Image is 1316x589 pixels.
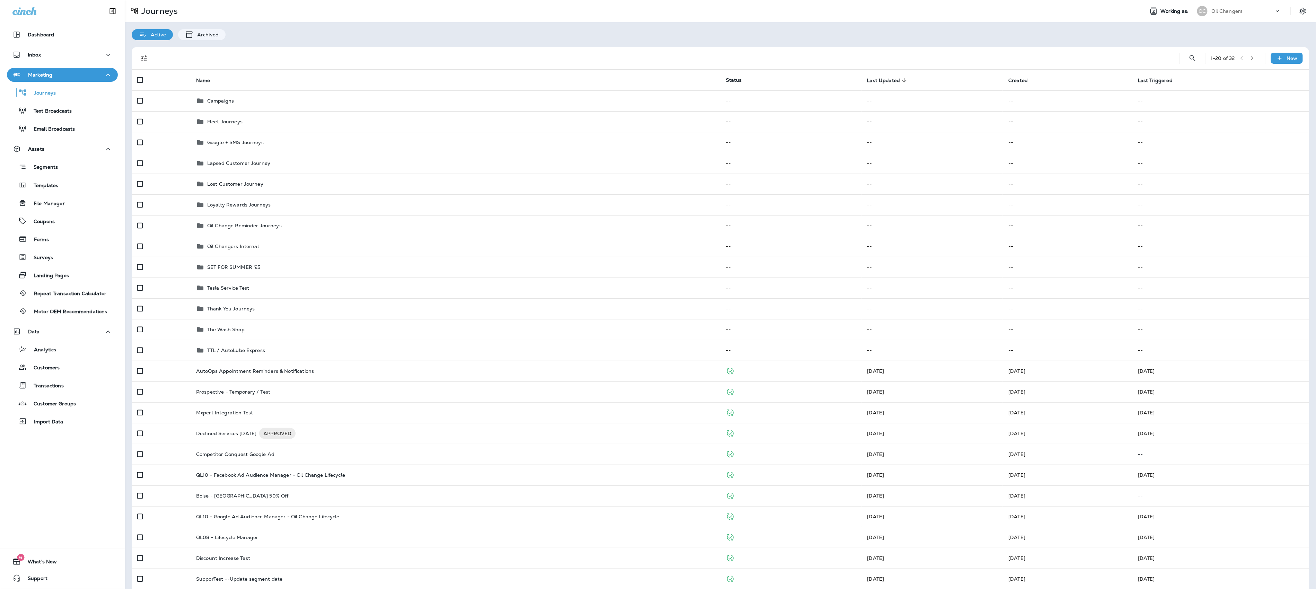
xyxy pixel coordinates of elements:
[207,264,261,270] p: SET FOR SUMMER '25
[7,571,118,585] button: Support
[7,159,118,174] button: Segments
[720,90,862,111] td: --
[7,121,118,136] button: Email Broadcasts
[867,451,884,457] span: Brookelynn Miller
[196,389,270,395] p: Prospective - Temporary / Test
[720,111,862,132] td: --
[7,196,118,210] button: File Manager
[867,555,884,561] span: Brookelynn Miller
[1132,319,1309,340] td: --
[28,72,52,78] p: Marketing
[196,77,219,83] span: Name
[862,236,1003,257] td: --
[862,111,1003,132] td: --
[862,90,1003,111] td: --
[21,559,57,567] span: What's New
[867,368,884,374] span: Brookelynn Miller
[720,153,862,174] td: --
[1138,451,1304,457] p: --
[862,340,1003,361] td: --
[1132,90,1309,111] td: --
[7,414,118,429] button: Import Data
[7,28,118,42] button: Dashboard
[7,48,118,62] button: Inbox
[207,306,255,311] p: Thank You Journeys
[207,285,249,291] p: Tesla Service Test
[1132,194,1309,215] td: --
[1008,555,1025,561] span: Brookelynn Miller
[27,383,64,389] p: Transactions
[207,181,263,187] p: Lost Customer Journey
[1138,77,1182,83] span: Last Triggered
[27,183,58,189] p: Templates
[1008,472,1025,478] span: Brookelynn Miller
[1197,6,1208,16] div: OC
[7,178,118,192] button: Templates
[196,555,250,561] p: Discount Increase Test
[862,153,1003,174] td: --
[1003,319,1132,340] td: --
[7,342,118,357] button: Analytics
[27,237,49,243] p: Forms
[1132,527,1309,548] td: [DATE]
[1212,8,1243,14] p: Oil Changers
[27,164,58,171] p: Segments
[196,78,210,83] span: Name
[720,257,862,278] td: --
[1008,451,1025,457] span: Brookelynn Miller
[1161,8,1190,14] span: Working as:
[1008,534,1025,540] span: Brookelynn Miller
[207,244,259,249] p: Oil Changers Internal
[862,215,1003,236] td: --
[726,554,735,561] span: Published
[27,291,106,297] p: Repeat Transaction Calculator
[1003,111,1132,132] td: --
[867,472,884,478] span: Brookelynn Miller
[720,319,862,340] td: --
[196,451,274,457] p: Competitor Conquest Google Ad
[7,103,118,118] button: Text Broadcasts
[1003,215,1132,236] td: --
[1003,236,1132,257] td: --
[196,493,289,499] p: Boise - [GEOGRAPHIC_DATA] 50% Off
[1132,361,1309,381] td: [DATE]
[1003,340,1132,361] td: --
[720,132,862,153] td: --
[1297,5,1309,17] button: Settings
[7,378,118,393] button: Transactions
[726,492,735,498] span: Published
[103,4,122,18] button: Collapse Sidebar
[207,119,243,124] p: Fleet Journeys
[7,360,118,375] button: Customers
[196,410,253,415] p: Mxpert Integration Test
[867,77,909,83] span: Last Updated
[867,576,884,582] span: Eluwa Monday
[196,472,345,478] p: QL10 - Facebook Ad Audience Manager - Oil Change Lifecycle
[7,286,118,300] button: Repeat Transaction Calculator
[196,576,282,582] p: SupporTest --Update segment date
[27,401,76,407] p: Customer Groups
[720,215,862,236] td: --
[259,430,296,437] span: APPROVED
[720,174,862,194] td: --
[7,396,118,411] button: Customer Groups
[1003,90,1132,111] td: --
[862,194,1003,215] td: --
[726,471,735,477] span: Published
[1003,278,1132,298] td: --
[207,202,271,208] p: Loyalty Rewards Journeys
[7,68,118,82] button: Marketing
[1008,576,1025,582] span: Eluwa Monday
[862,319,1003,340] td: --
[867,78,900,83] span: Last Updated
[720,340,862,361] td: --
[207,223,282,228] p: Oil Change Reminder Journeys
[17,554,24,561] span: 6
[1132,215,1309,236] td: --
[867,534,884,540] span: Developer Integrations
[1008,430,1025,437] span: Brookelynn Miller
[207,327,245,332] p: The Wash Shop
[1132,402,1309,423] td: [DATE]
[1008,410,1025,416] span: Brookelynn Miller
[1132,548,1309,569] td: [DATE]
